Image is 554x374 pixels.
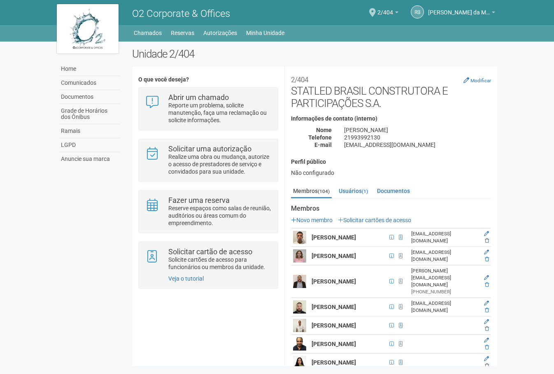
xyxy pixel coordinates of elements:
[293,337,306,351] img: user.png
[362,188,368,194] small: (1)
[312,234,356,241] strong: [PERSON_NAME]
[132,8,230,19] span: O2 Corporate & Offices
[59,62,120,76] a: Home
[484,300,489,306] a: Editar membro
[375,185,412,197] a: Documentos
[145,94,271,124] a: Abrir um chamado Reporte um problema, solicite manutenção, faça uma reclamação ou solicite inform...
[316,127,332,133] strong: Nome
[470,78,491,84] small: Modificar
[485,326,489,332] a: Excluir membro
[168,153,272,175] p: Realize uma obra ou mudança, autorize o acesso de prestadores de serviço e convidados para sua un...
[145,197,271,227] a: Fazer uma reserva Reserve espaços como salas de reunião, auditórios ou áreas comum do empreendime...
[411,300,478,314] div: [EMAIL_ADDRESS][DOMAIN_NAME]
[59,76,120,90] a: Comunicados
[293,356,306,369] img: user.png
[411,249,478,263] div: [EMAIL_ADDRESS][DOMAIN_NAME]
[168,275,204,282] a: Veja o tutorial
[411,230,478,244] div: [EMAIL_ADDRESS][DOMAIN_NAME]
[293,231,306,244] img: user.png
[318,188,330,194] small: (104)
[168,93,229,102] strong: Abrir um chamado
[293,319,306,332] img: user.png
[484,319,489,325] a: Editar membro
[168,196,230,204] strong: Fazer uma reserva
[59,90,120,104] a: Documentos
[484,356,489,362] a: Editar membro
[428,10,495,17] a: [PERSON_NAME] da Motta Junior
[484,275,489,281] a: Editar membro
[57,4,119,53] img: logo.jpg
[411,267,478,288] div: [PERSON_NAME][EMAIL_ADDRESS][DOMAIN_NAME]
[145,145,271,175] a: Solicitar uma autorização Realize uma obra ou mudança, autorize o acesso de prestadores de serviç...
[171,27,194,39] a: Reservas
[485,344,489,350] a: Excluir membro
[312,304,356,310] strong: [PERSON_NAME]
[291,217,333,223] a: Novo membro
[312,278,356,285] strong: [PERSON_NAME]
[168,247,252,256] strong: Solicitar cartão de acesso
[293,300,306,314] img: user.png
[291,205,491,212] strong: Membros
[485,256,489,262] a: Excluir membro
[312,253,356,259] strong: [PERSON_NAME]
[484,231,489,237] a: Editar membro
[485,238,489,244] a: Excluir membro
[59,124,120,138] a: Ramais
[314,142,332,148] strong: E-mail
[168,144,251,153] strong: Solicitar uma autorização
[291,72,491,109] h2: STATLED BRASIL CONSTRUTORA E PARTICIPAÇÕES S.A.
[168,102,272,124] p: Reporte um problema, solicite manutenção, faça uma reclamação ou solicite informações.
[59,138,120,152] a: LGPD
[338,217,411,223] a: Solicitar cartões de acesso
[484,249,489,255] a: Editar membro
[484,337,489,343] a: Editar membro
[377,10,398,17] a: 2/404
[138,77,278,83] h4: O que você deseja?
[291,159,491,165] h4: Perfil público
[246,27,284,39] a: Minha Unidade
[338,134,497,141] div: 21993992130
[59,104,120,124] a: Grade de Horários dos Ônibus
[337,185,370,197] a: Usuários(1)
[377,1,393,16] span: 2/404
[428,1,490,16] span: Raul Barrozo da Motta Junior
[134,27,162,39] a: Chamados
[59,152,120,166] a: Anuncie sua marca
[168,204,272,227] p: Reserve espaços como salas de reunião, auditórios ou áreas comum do empreendimento.
[291,169,491,177] div: Não configurado
[312,322,356,329] strong: [PERSON_NAME]
[293,249,306,262] img: user.png
[485,282,489,288] a: Excluir membro
[485,307,489,313] a: Excluir membro
[145,248,271,271] a: Solicitar cartão de acesso Solicite cartões de acesso para funcionários ou membros da unidade.
[312,341,356,347] strong: [PERSON_NAME]
[312,359,356,366] strong: [PERSON_NAME]
[168,256,272,271] p: Solicite cartões de acesso para funcionários ou membros da unidade.
[291,185,332,198] a: Membros(104)
[463,77,491,84] a: Modificar
[132,48,497,60] h2: Unidade 2/404
[291,116,491,122] h4: Informações de contato (interno)
[411,288,478,295] div: [PHONE_NUMBER]
[203,27,237,39] a: Autorizações
[291,76,308,84] small: 2/404
[485,363,489,369] a: Excluir membro
[293,275,306,288] img: user.png
[411,5,424,19] a: RB
[308,134,332,141] strong: Telefone
[338,126,497,134] div: [PERSON_NAME]
[338,141,497,149] div: [EMAIL_ADDRESS][DOMAIN_NAME]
